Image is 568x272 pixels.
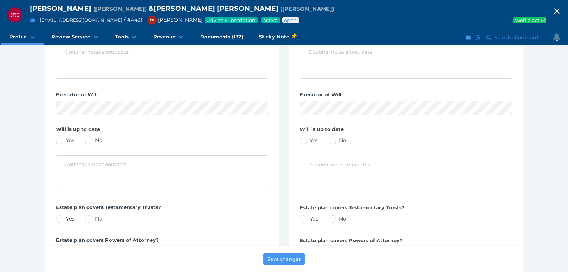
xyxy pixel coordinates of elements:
span: Profile [9,34,27,40]
a: Documents (172) [192,30,251,45]
span: Tools [115,34,129,40]
label: Executor of Will [56,91,268,101]
span: Will is up to date [300,126,344,132]
button: Email [28,16,37,25]
span: Will is up to date [56,126,100,132]
span: Yes [66,215,75,222]
span: [PERSON_NAME] [30,4,91,13]
span: Yes [310,215,318,222]
span: Revenue [153,34,176,40]
span: Estate plan covers Powers of Attorney? [56,237,159,243]
span: Advice status: Review not yet booked in [284,17,297,23]
div: John Richard Siwek [7,7,22,22]
span: [PERSON_NAME] [144,16,202,23]
span: Advice Subscription [206,17,256,23]
span: Search client card [493,34,542,40]
span: Preferred name [93,5,147,12]
span: Documents (172) [200,34,243,40]
span: Sticky Note [259,33,296,41]
label: Executor of Will [300,91,512,101]
span: Yes [66,137,75,144]
span: Save changes [267,256,301,262]
span: Review Service [51,34,90,40]
a: Revenue [145,30,192,45]
button: Save changes [263,253,305,265]
a: Profile [1,30,44,45]
span: Preferred name [280,5,334,12]
span: No [339,137,346,144]
a: Review Service [44,30,107,45]
a: [EMAIL_ADDRESS][DOMAIN_NAME] [40,17,122,23]
div: David Parry [148,16,157,25]
span: Estate plan covers Powers of Attorney? [300,237,403,243]
span: Estate plan covers Testamentary Trusts? [300,204,405,210]
span: Welfie active [514,17,547,23]
button: Search client card [483,33,542,42]
span: Estate plan covers Testamentary Trusts? [56,204,161,210]
span: DP [150,19,154,22]
span: No [95,137,102,144]
span: Yes [310,137,318,144]
span: / # 4431 [124,16,142,23]
button: Email [465,33,472,42]
button: SMS [474,33,482,42]
span: No [339,215,346,222]
span: No [95,215,102,222]
span: JRS [10,12,19,18]
span: & [PERSON_NAME] [PERSON_NAME] [149,4,278,13]
span: Service package status: Active service agreement in place [263,17,278,23]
